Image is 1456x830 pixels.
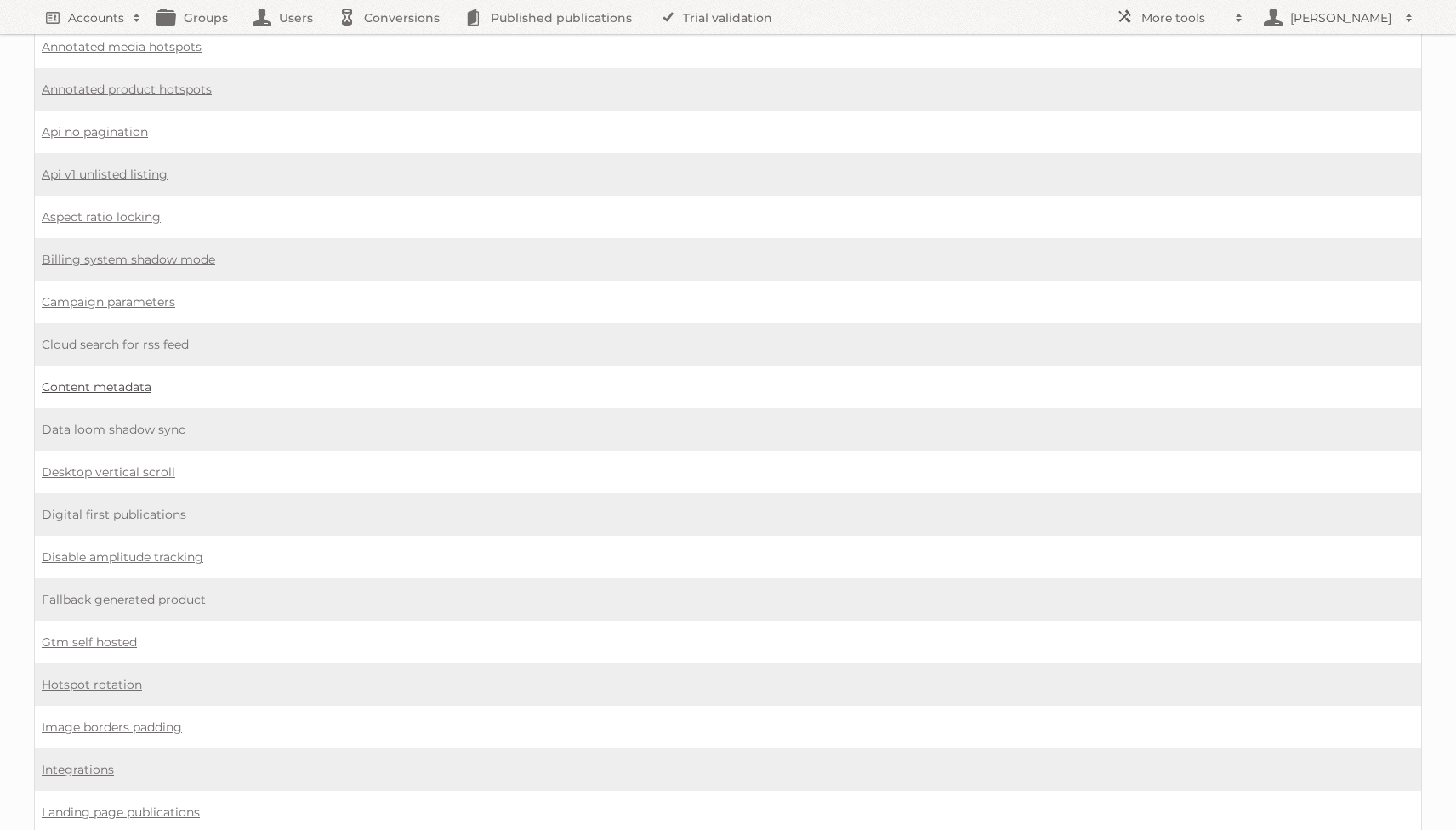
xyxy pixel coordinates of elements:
[42,762,114,777] a: Integrations
[42,39,202,54] a: Annotated media hotspots
[42,464,175,480] a: Desktop vertical scroll
[42,167,168,182] a: Api v1 unlisted listing
[42,209,161,225] a: Aspect ratio locking
[1286,9,1396,26] h2: [PERSON_NAME]
[42,337,189,352] a: Cloud search for rss feed
[42,294,175,310] a: Campaign parameters
[68,9,124,26] h2: Accounts
[42,124,148,139] a: Api no pagination
[42,592,206,607] a: Fallback generated product
[42,252,215,267] a: Billing system shadow mode
[42,804,200,820] a: Landing page publications
[42,82,212,97] a: Annotated product hotspots
[42,549,203,565] a: Disable amplitude tracking
[42,719,182,735] a: Image borders padding
[42,677,142,692] a: Hotspot rotation
[42,634,137,650] a: Gtm self hosted
[42,507,186,522] a: Digital first publications
[42,422,185,437] a: Data loom shadow sync
[1141,9,1226,26] h2: More tools
[42,379,151,395] a: Content metadata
